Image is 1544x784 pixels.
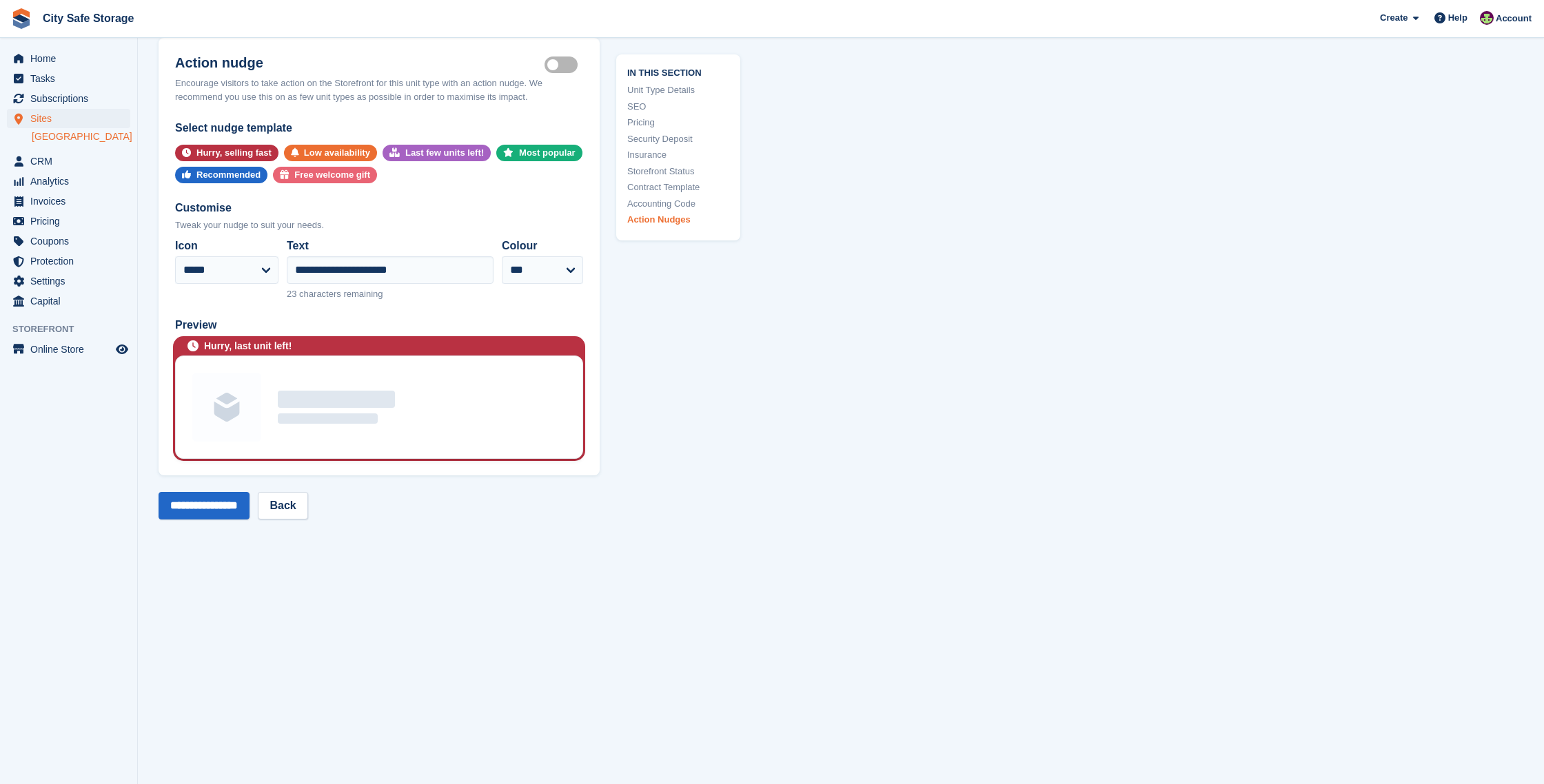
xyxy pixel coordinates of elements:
span: 23 [287,289,296,299]
span: Storefront [12,322,137,336]
a: City Safe Storage [37,7,139,30]
label: Icon [175,238,278,254]
a: Storefront Status [627,164,729,178]
span: Help [1448,11,1467,25]
button: Low availability [284,145,377,161]
a: menu [7,172,130,191]
span: Online Store [30,340,113,359]
span: Tasks [30,69,113,88]
div: Recommended [196,167,261,183]
span: Coupons [30,231,113,251]
button: Free welcome gift [273,167,377,183]
div: Free welcome gift [294,167,370,183]
a: Back [258,492,307,519]
span: Account [1496,12,1532,25]
div: Customise [175,200,583,216]
div: Low availability [304,145,370,161]
div: Preview [175,317,583,333]
a: menu [7,192,130,211]
a: menu [7,291,130,311]
a: menu [7,231,130,251]
a: menu [7,340,130,359]
a: Unit Type Details [627,83,729,97]
a: [GEOGRAPHIC_DATA] [32,130,130,143]
span: Analytics [30,172,113,191]
span: Invoices [30,192,113,211]
label: Is active [545,64,583,66]
span: Settings [30,271,113,291]
span: In this section [627,65,729,78]
div: Encourage visitors to take action on the Storefront for this unit type with an action nudge. We r... [175,76,583,103]
a: Pricing [627,116,729,130]
span: CRM [30,152,113,171]
div: Hurry, last unit left! [204,339,292,353]
a: Preview store [114,341,130,358]
h2: Action nudge [175,54,545,71]
div: Last few units left! [405,145,484,161]
a: menu [7,212,130,231]
span: Subscriptions [30,89,113,108]
label: Text [287,238,494,254]
a: menu [7,89,130,108]
div: Select nudge template [175,120,583,136]
a: Insurance [627,148,729,162]
a: menu [7,251,130,271]
a: menu [7,69,130,88]
a: menu [7,109,130,128]
a: Action Nudges [627,213,729,227]
span: Create [1380,11,1408,25]
img: Richie Miller [1480,11,1494,25]
button: Most popular [496,145,582,161]
button: Last few units left! [383,145,491,161]
div: Tweak your nudge to suit your needs. [175,218,583,232]
a: Contract Template [627,180,729,194]
span: Home [30,49,113,68]
a: menu [7,49,130,68]
div: Hurry, selling fast [196,145,272,161]
a: menu [7,271,130,291]
button: Hurry, selling fast [175,145,278,161]
a: menu [7,152,130,171]
label: Colour [502,238,583,254]
span: Pricing [30,212,113,231]
img: Unit group image placeholder [192,373,261,442]
span: Capital [30,291,113,311]
div: Most popular [519,145,576,161]
span: Sites [30,109,113,128]
span: characters remaining [299,289,383,299]
span: Protection [30,251,113,271]
a: Security Deposit [627,132,729,145]
a: Accounting Code [627,196,729,210]
a: SEO [627,99,729,113]
button: Recommended [175,167,267,183]
img: stora-icon-8386f47178a22dfd0bd8f6a31ec36ba5ce8667c1dd55bd0f319d3a0aa187defe.svg [11,8,32,29]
